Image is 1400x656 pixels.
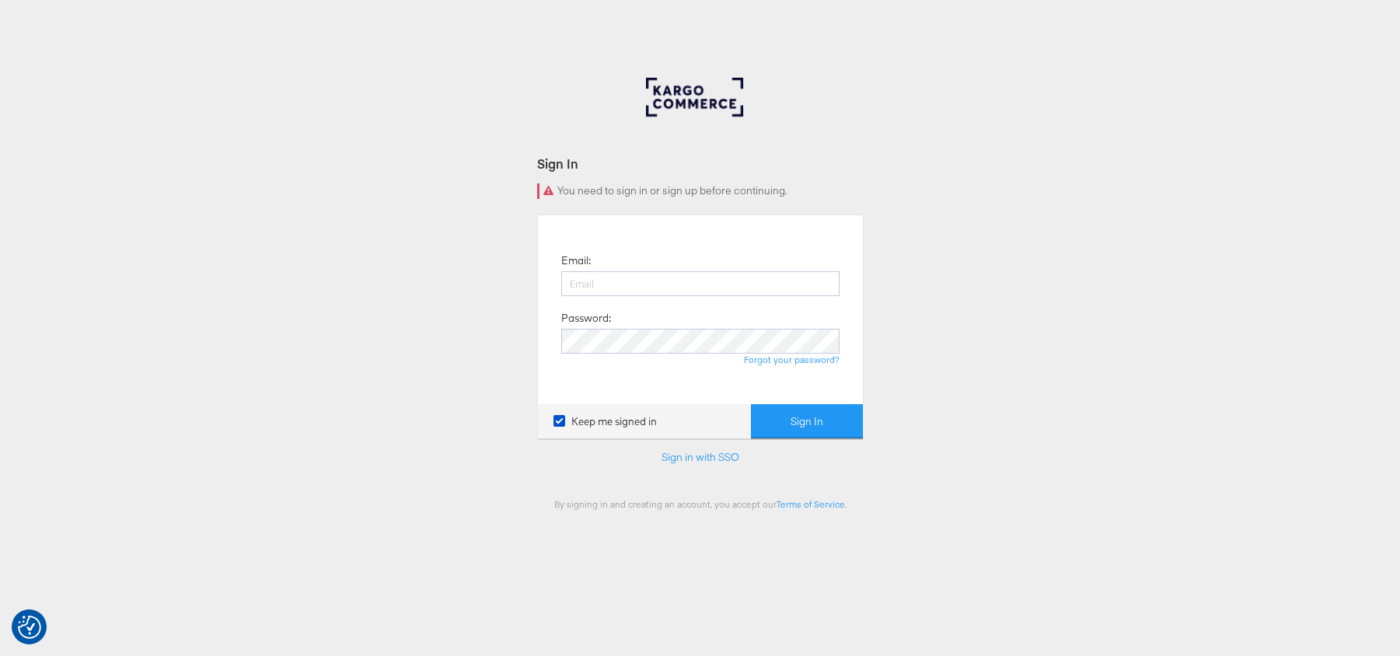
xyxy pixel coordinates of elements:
a: Sign in with SSO [662,450,739,464]
label: Email: [561,253,591,268]
input: Email [561,271,840,296]
button: Sign In [751,404,863,439]
img: Revisit consent button [18,616,41,639]
a: Terms of Service [777,498,845,510]
div: By signing in and creating an account, you accept our . [537,498,864,510]
button: Consent Preferences [18,616,41,639]
label: Keep me signed in [553,414,657,429]
label: Password: [561,311,611,326]
div: Sign In [537,155,864,173]
a: Forgot your password? [744,354,840,365]
div: You need to sign in or sign up before continuing. [537,183,864,199]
